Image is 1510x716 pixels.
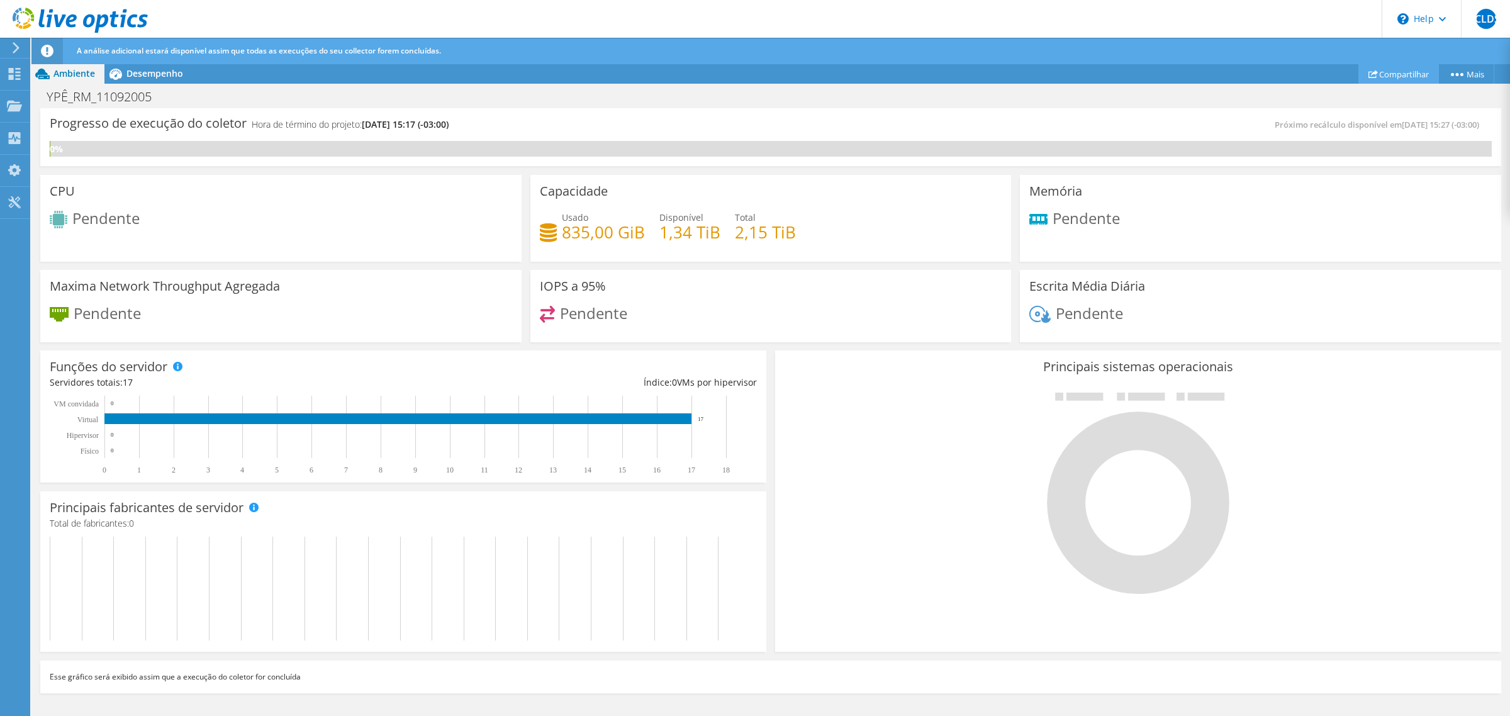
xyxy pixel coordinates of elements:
h3: Capacidade [540,184,608,198]
span: JCLDS [1476,9,1496,29]
text: 2 [172,466,176,474]
text: 7 [344,466,348,474]
h4: 1,34 TiB [659,225,720,239]
span: [DATE] 15:17 (-03:00) [362,118,449,130]
div: Esse gráfico será exibido assim que a execução do coletor for concluída [40,661,1501,693]
text: 9 [413,466,417,474]
span: 17 [123,376,133,388]
span: Pendente [74,302,141,323]
span: 0 [672,376,677,388]
span: Ambiente [53,67,95,79]
span: Total [735,211,756,223]
h4: Total de fabricantes: [50,517,757,530]
svg: \n [1397,13,1409,25]
text: 16 [653,466,661,474]
text: 17 [698,416,704,422]
span: Disponível [659,211,703,223]
h1: YPÊ_RM_11092005 [41,90,171,104]
h3: Memória [1029,184,1082,198]
h3: Escrita Média Diária [1029,279,1145,293]
text: 0 [111,432,114,438]
h3: CPU [50,184,75,198]
text: 18 [722,466,730,474]
text: 8 [379,466,383,474]
span: Desempenho [126,67,183,79]
span: [DATE] 15:27 (-03:00) [1402,119,1479,130]
tspan: Físico [81,447,99,456]
h3: Maxima Network Throughput Agregada [50,279,280,293]
text: 1 [137,466,141,474]
span: Pendente [72,208,140,228]
h4: Hora de término do projeto: [252,118,449,131]
h3: Principais fabricantes de servidor [50,501,243,515]
text: VM convidada [53,400,99,408]
span: Usado [562,211,588,223]
text: 4 [240,466,244,474]
span: Pendente [1056,302,1123,323]
text: 15 [618,466,626,474]
h4: 835,00 GiB [562,225,645,239]
text: 0 [111,400,114,406]
span: Próximo recálculo disponível em [1275,119,1485,130]
div: Índice: VMs por hipervisor [403,376,757,389]
text: 13 [549,466,557,474]
span: Pendente [1053,207,1120,228]
text: 10 [446,466,454,474]
span: 0 [129,517,134,529]
h3: IOPS a 95% [540,279,606,293]
text: 3 [206,466,210,474]
text: 11 [481,466,488,474]
span: Pendente [560,302,627,323]
h3: Principais sistemas operacionais [785,360,1492,374]
text: 12 [515,466,522,474]
a: Mais [1438,64,1494,84]
h3: Funções do servidor [50,360,167,374]
text: 5 [275,466,279,474]
text: 0 [103,466,106,474]
a: Compartilhar [1358,64,1439,84]
text: 14 [584,466,591,474]
h4: 2,15 TiB [735,225,796,239]
text: Virtual [77,415,99,424]
span: A análise adicional estará disponível assim que todas as execuções do seu collector forem concluí... [77,45,441,56]
text: 6 [310,466,313,474]
text: Hipervisor [67,431,99,440]
text: 17 [688,466,695,474]
div: Servidores totais: [50,376,403,389]
text: 0 [111,447,114,454]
